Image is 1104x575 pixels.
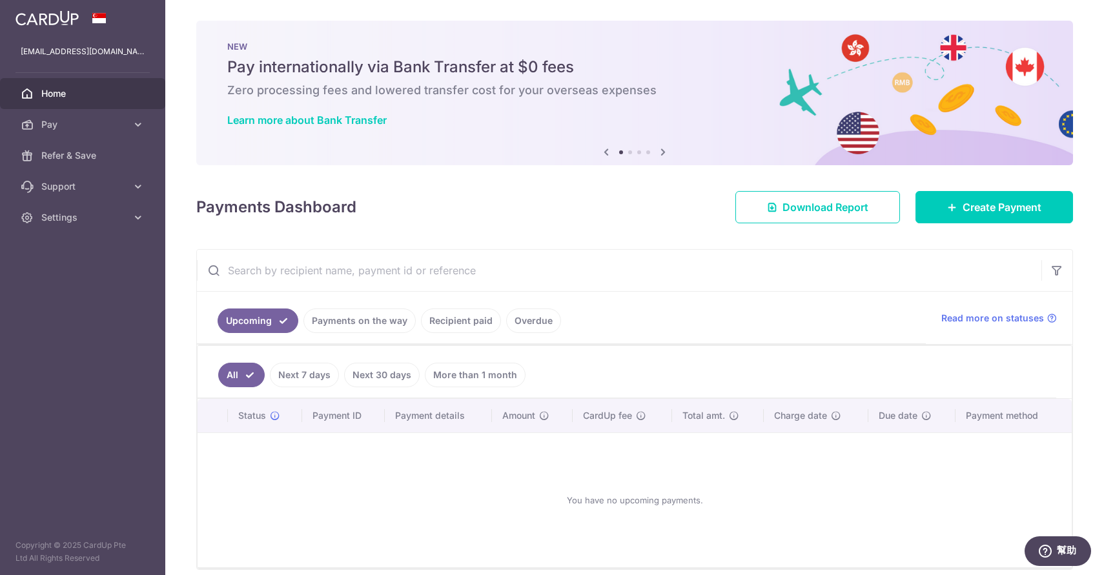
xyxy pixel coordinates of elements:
a: Next 7 days [270,363,339,387]
th: Payment method [956,399,1072,432]
img: Bank transfer banner [196,21,1073,165]
a: More than 1 month [425,363,526,387]
a: Upcoming [218,308,298,333]
img: CardUp [15,10,79,26]
a: Recipient paid [421,308,501,333]
span: Home [41,87,127,100]
a: Overdue [506,308,561,333]
span: Pay [41,118,127,131]
span: Download Report [782,199,868,215]
a: Create Payment [915,191,1073,223]
a: All [218,363,265,387]
h4: Payments Dashboard [196,196,356,219]
h5: Pay internationally via Bank Transfer at $0 fees [227,57,1042,77]
span: Total amt. [682,409,725,422]
a: Next 30 days [344,363,420,387]
iframe: 開啟您可用於找到更多資訊的 Widget [1024,536,1091,569]
a: Read more on statuses [941,312,1057,325]
input: Search by recipient name, payment id or reference [197,250,1041,291]
a: Payments on the way [303,308,416,333]
span: Due date [879,409,917,422]
span: Amount [502,409,535,422]
span: Charge date [774,409,827,422]
span: Support [41,180,127,193]
span: Read more on statuses [941,312,1044,325]
p: [EMAIL_ADDRESS][DOMAIN_NAME] [21,45,145,58]
span: Refer & Save [41,149,127,162]
th: Payment details [385,399,492,432]
span: CardUp fee [583,409,632,422]
th: Payment ID [302,399,385,432]
h6: Zero processing fees and lowered transfer cost for your overseas expenses [227,83,1042,98]
span: Settings [41,211,127,224]
div: You have no upcoming payments. [213,443,1056,557]
a: Learn more about Bank Transfer [227,114,387,126]
span: Create Payment [963,199,1041,215]
a: Download Report [735,191,900,223]
span: Status [238,409,266,422]
p: NEW [227,41,1042,52]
